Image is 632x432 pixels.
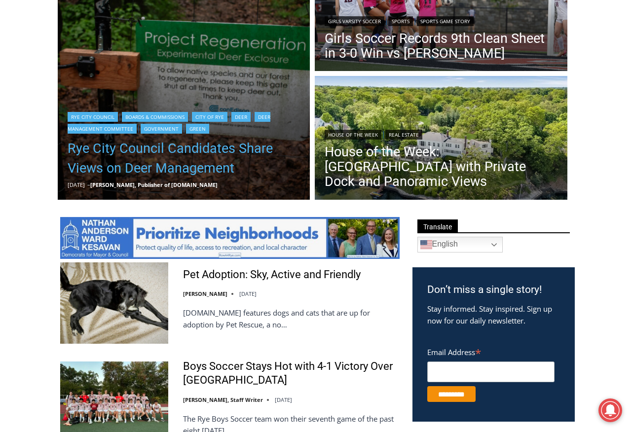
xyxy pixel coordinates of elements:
div: | [325,128,558,140]
div: 6 [115,83,120,93]
label: Email Address [427,342,555,360]
div: | | [325,14,558,26]
a: Rye City Council [68,112,118,122]
a: House of the Week [325,130,381,140]
time: [DATE] [275,396,292,403]
p: Stay informed. Stay inspired. Sign up now for our daily newsletter. [427,303,560,326]
div: "I learned about the history of a place I’d honestly never considered even as a resident of [GEOG... [249,0,466,96]
a: Read More House of the Week: Historic Rye Waterfront Estate with Private Dock and Panoramic Views [315,76,567,202]
img: en [420,239,432,251]
a: Boys Soccer Stays Hot with 4-1 Victory Over [GEOGRAPHIC_DATA] [183,360,400,388]
h3: Don’t miss a single story! [427,282,560,298]
a: [PERSON_NAME] [183,290,227,297]
a: English [417,237,503,252]
div: unique DIY crafts [104,29,143,81]
a: Girls Varsity Soccer [325,16,384,26]
a: [PERSON_NAME], Staff Writer [183,396,263,403]
a: Intern @ [DOMAIN_NAME] [237,96,478,123]
a: Green [186,124,209,134]
p: [DOMAIN_NAME] features dogs and cats that are up for adoption by Pet Rescue, a no… [183,307,400,330]
a: Pet Adoption: Sky, Active and Friendly [183,268,361,282]
a: Real Estate [385,130,422,140]
span: Translate [417,219,458,233]
div: 5 [104,83,108,93]
time: [DATE] [68,181,85,188]
a: Sports Game Story [417,16,474,26]
a: Sports [388,16,413,26]
span: Intern @ [DOMAIN_NAME] [258,98,457,120]
a: Deer [231,112,251,122]
img: Pet Adoption: Sky, Active and Friendly [60,262,168,343]
img: 13 Kirby Lane, Rye [315,76,567,202]
span: – [87,181,90,188]
a: [PERSON_NAME], Publisher of [DOMAIN_NAME] [90,181,218,188]
a: Girls Soccer Records 9th Clean Sheet in 3-0 Win vs [PERSON_NAME] [325,31,558,61]
a: [PERSON_NAME] Read Sanctuary Fall Fest: [DATE] [0,98,148,123]
a: House of the Week: [GEOGRAPHIC_DATA] with Private Dock and Panoramic Views [325,144,558,189]
div: | | | | | | [68,110,300,134]
a: Government [141,124,182,134]
div: / [111,83,113,93]
a: Rye City Council Candidates Share Views on Deer Management [68,139,300,178]
time: [DATE] [239,290,257,297]
a: Boards & Commissions [122,112,188,122]
h4: [PERSON_NAME] Read Sanctuary Fall Fest: [DATE] [8,99,131,122]
a: City of Rye [192,112,227,122]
